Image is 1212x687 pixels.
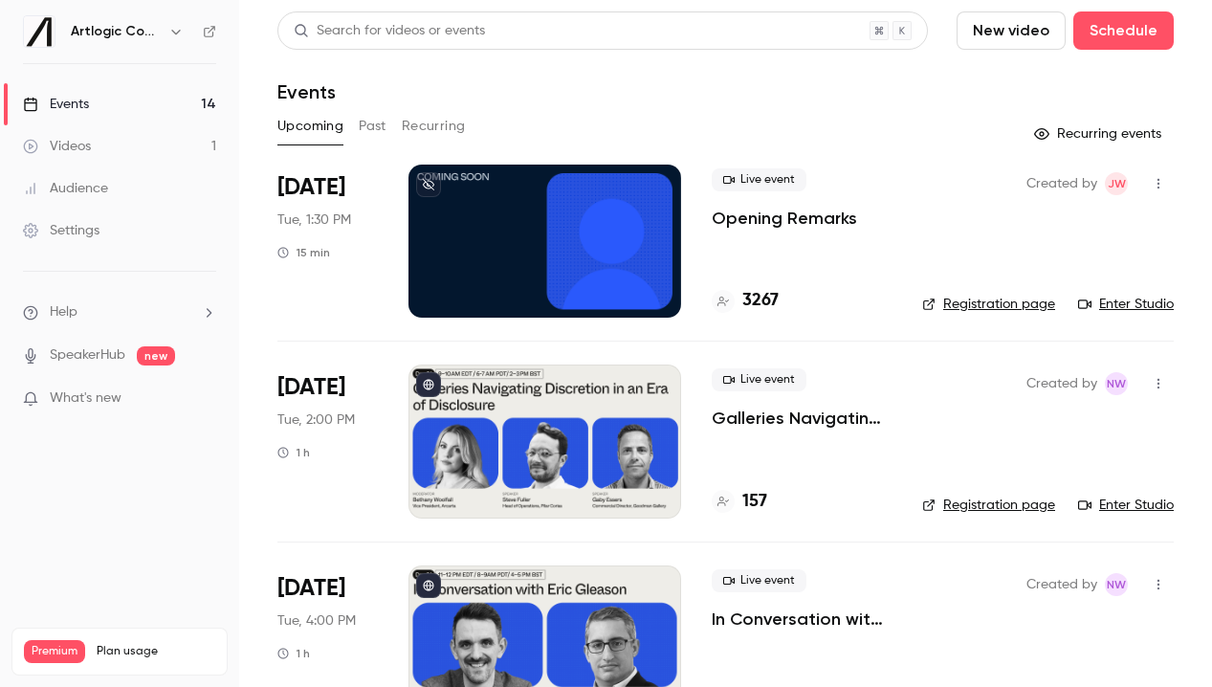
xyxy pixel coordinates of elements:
img: Artlogic Connect 2025 [24,16,55,47]
span: Jack Walden [1105,172,1128,195]
span: NW [1107,372,1126,395]
span: What's new [50,388,121,409]
span: Created by [1026,172,1097,195]
h4: 3267 [742,288,779,314]
div: Sep 16 Tue, 1:30 PM (Europe/London) [277,165,378,318]
span: Created by [1026,573,1097,596]
button: New video [957,11,1066,50]
a: Opening Remarks [712,207,857,230]
li: help-dropdown-opener [23,302,216,322]
h1: Events [277,80,336,103]
span: Live event [712,368,806,391]
button: Upcoming [277,111,343,142]
div: 1 h [277,445,310,460]
span: [DATE] [277,372,345,403]
span: Created by [1026,372,1097,395]
button: Recurring [402,111,466,142]
span: Tue, 4:00 PM [277,611,356,631]
div: 15 min [277,245,330,260]
button: Recurring events [1025,119,1174,149]
h6: Artlogic Connect 2025 [71,22,161,41]
span: Help [50,302,77,322]
span: JW [1108,172,1126,195]
span: Natasha Whiffin [1105,372,1128,395]
button: Schedule [1073,11,1174,50]
span: [DATE] [277,172,345,203]
button: Past [359,111,386,142]
span: Live event [712,569,806,592]
span: [DATE] [277,573,345,604]
a: Galleries Navigating Discretion in an Era of Disclosure [712,407,892,430]
div: Sep 16 Tue, 2:00 PM (Europe/London) [277,365,378,518]
div: Search for videos or events [294,21,485,41]
a: In Conversation with [PERSON_NAME] [712,608,892,631]
a: 3267 [712,288,779,314]
div: Settings [23,221,99,240]
span: Premium [24,640,85,663]
div: Audience [23,179,108,198]
a: Enter Studio [1078,496,1174,515]
iframe: Noticeable Trigger [193,390,216,408]
span: Tue, 1:30 PM [277,211,351,230]
a: SpeakerHub [50,345,125,366]
span: Plan usage [97,644,215,659]
div: Videos [23,137,91,156]
div: Events [23,95,89,114]
a: Enter Studio [1078,295,1174,314]
h4: 157 [742,489,767,515]
span: new [137,346,175,366]
span: Tue, 2:00 PM [277,410,355,430]
span: Natasha Whiffin [1105,573,1128,596]
span: Live event [712,168,806,191]
div: 1 h [277,646,310,661]
span: NW [1107,573,1126,596]
a: 157 [712,489,767,515]
a: Registration page [922,295,1055,314]
a: Registration page [922,496,1055,515]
